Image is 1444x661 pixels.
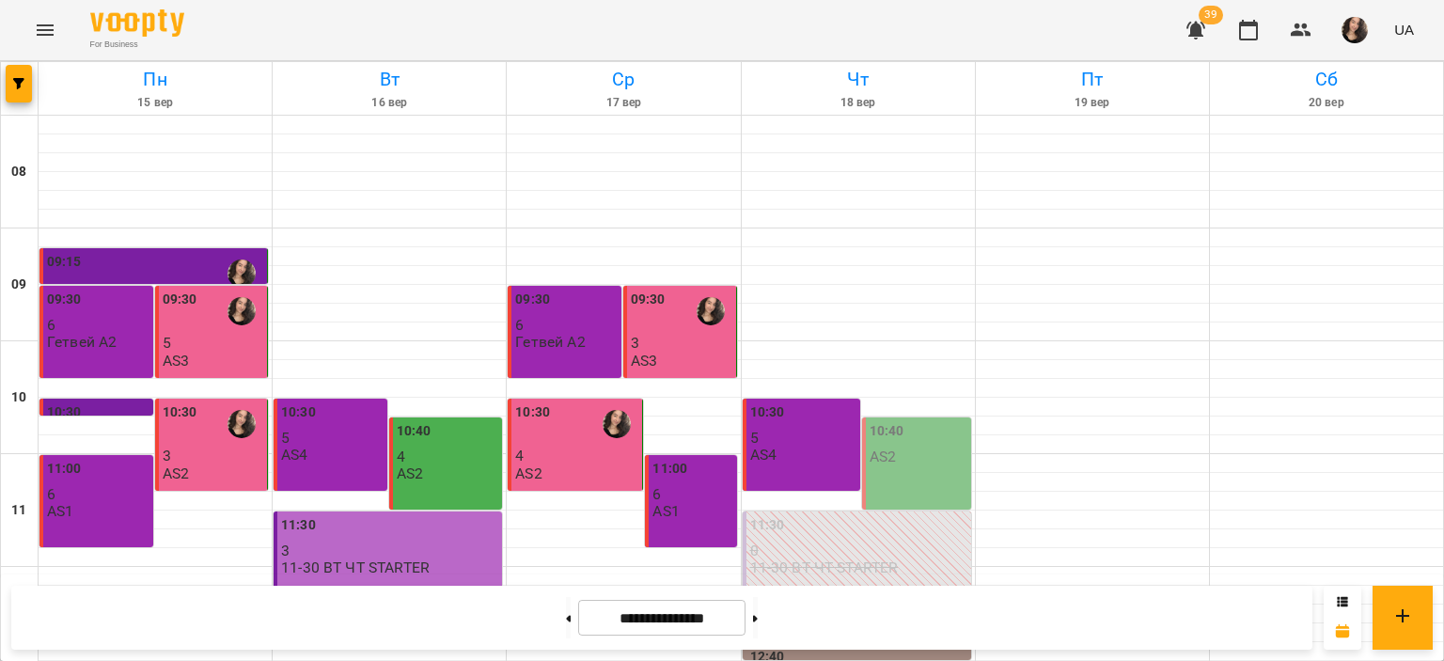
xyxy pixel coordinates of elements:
h6: 08 [11,162,26,182]
p: 4 [515,448,638,464]
label: 09:30 [515,290,550,310]
h6: Пн [41,65,269,94]
p: 3 [281,543,498,559]
p: Гетвей А2 [515,334,585,350]
p: AS2 [163,465,189,481]
span: For Business [90,39,184,51]
img: Самчук Анастасія Олександрівна [228,410,256,438]
h6: Ср [510,65,737,94]
button: UA [1387,12,1421,47]
p: 6 [652,486,732,502]
label: 10:30 [515,402,550,423]
p: 3 [631,335,732,351]
p: AS4 [281,447,307,463]
p: 6 [47,317,149,333]
label: 09:30 [631,290,666,310]
p: 11-30 ВТ ЧТ STARTER [281,559,430,575]
button: Menu [23,8,68,53]
p: AS1 [47,503,73,519]
label: 09:30 [163,290,197,310]
h6: Сб [1213,65,1440,94]
label: 09:15 [47,252,82,273]
img: Самчук Анастасія Олександрівна [603,410,631,438]
label: 11:30 [750,515,785,536]
label: 10:40 [870,421,904,442]
p: 11-30 ВТ ЧТ STARTER [750,559,899,575]
label: 11:30 [281,515,316,536]
img: Самчук Анастасія Олександрівна [228,297,256,325]
label: 10:30 [163,402,197,423]
p: AS1 [652,503,679,519]
h6: 18 вер [745,94,972,112]
p: 5 [281,430,384,446]
label: 11:00 [47,459,82,480]
h6: 11 [11,500,26,521]
p: 5 [750,430,856,446]
p: AS4 [750,447,777,463]
p: AS3 [163,353,189,369]
h6: 17 вер [510,94,737,112]
h6: 16 вер [275,94,503,112]
p: 4 [397,449,499,464]
p: 5 [163,335,264,351]
p: 0 [750,543,967,559]
h6: Пт [979,65,1206,94]
p: 6 [515,317,618,333]
p: AS2 [515,465,541,481]
img: af1f68b2e62f557a8ede8df23d2b6d50.jpg [1342,17,1368,43]
label: 10:30 [47,402,82,423]
label: 10:40 [397,421,432,442]
h6: 20 вер [1213,94,1440,112]
h6: 19 вер [979,94,1206,112]
h6: Вт [275,65,503,94]
span: 39 [1199,6,1223,24]
span: UA [1394,20,1414,39]
h6: 15 вер [41,94,269,112]
p: 6 [47,486,149,502]
p: AS3 [631,353,657,369]
img: Самчук Анастасія Олександрівна [697,297,725,325]
h6: 09 [11,275,26,295]
label: 11:00 [652,459,687,480]
img: Самчук Анастасія Олександрівна [228,260,256,288]
img: Voopty Logo [90,9,184,37]
p: AS2 [397,465,423,481]
h6: 10 [11,387,26,408]
label: 09:30 [47,290,82,310]
label: 10:30 [750,402,785,423]
h6: Чт [745,65,972,94]
p: AS2 [870,449,896,464]
p: Гетвей А2 [47,334,117,350]
p: 3 [163,448,264,464]
label: 10:30 [281,402,316,423]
